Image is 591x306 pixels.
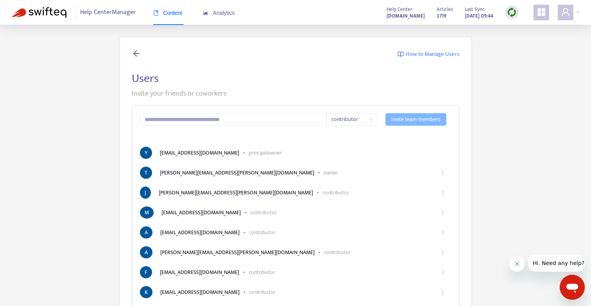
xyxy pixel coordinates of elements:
b: - [317,189,319,197]
span: M [140,206,154,219]
span: How to Manage Users [406,50,459,59]
button: ellipsis [436,184,449,201]
span: appstore [537,7,546,17]
b: - [319,248,320,256]
li: [PERSON_NAME][EMAIL_ADDRESS][PERSON_NAME][DOMAIN_NAME] [140,246,451,258]
p: contributor [249,268,275,276]
span: Help Center [387,5,412,14]
a: [DOMAIN_NAME] [387,11,425,20]
button: ellipsis [436,264,449,281]
span: Help Center Manager [80,5,136,20]
strong: 3719 [437,12,446,20]
p: contributor [322,189,349,197]
p: Invite your friends or coworkers [132,89,459,99]
button: ellipsis [436,164,449,181]
button: ellipsis [436,284,449,301]
span: Content [153,10,183,16]
span: ellipsis [440,270,446,275]
span: ellipsis [440,190,446,196]
button: Invite team members [385,113,446,126]
b: - [243,149,245,157]
img: sync.dc5367851b00ba804db3.png [507,7,517,17]
span: Last Sync [465,5,485,14]
p: contributor [249,288,276,296]
li: [EMAIL_ADDRESS][DOMAIN_NAME] [140,206,451,219]
span: Y [140,147,152,159]
span: Analytics [203,10,235,16]
li: [EMAIL_ADDRESS][DOMAIN_NAME] [140,226,451,238]
li: [EMAIL_ADDRESS][DOMAIN_NAME] [140,286,451,298]
span: A [140,246,152,258]
iframe: Message from company [528,254,585,272]
strong: [DATE] 09:44 [465,12,493,20]
p: principal owner [249,149,282,157]
span: user [561,7,570,17]
button: ellipsis [436,224,449,241]
span: F [140,266,152,278]
span: ellipsis [440,210,446,215]
p: owner [324,169,338,177]
span: ellipsis [440,170,446,176]
span: book [153,10,159,16]
span: ellipsis [440,230,446,235]
b: - [244,228,245,237]
span: K [140,286,152,298]
li: [PERSON_NAME][EMAIL_ADDRESS][PERSON_NAME][DOMAIN_NAME] [140,167,451,179]
h2: Users [132,71,459,85]
strong: [DOMAIN_NAME] [387,12,425,20]
span: A [140,226,152,238]
span: J [140,187,151,199]
span: area-chart [203,10,208,16]
button: ellipsis [436,204,449,221]
img: Swifteq [12,7,66,18]
span: ellipsis [440,250,446,255]
b: - [245,208,246,217]
b: - [318,169,320,177]
p: contributor [250,208,277,217]
b: - [243,268,245,276]
p: contributor [324,248,351,256]
p: contributor [249,228,276,237]
iframe: Close message [509,256,525,272]
span: contributor [331,114,373,125]
button: ellipsis [436,244,449,261]
li: [PERSON_NAME][EMAIL_ADDRESS][PERSON_NAME][DOMAIN_NAME] [140,187,451,199]
li: [EMAIL_ADDRESS][DOMAIN_NAME] [140,266,451,278]
li: [EMAIL_ADDRESS][DOMAIN_NAME] [140,147,451,159]
a: How to Manage Users [398,49,459,60]
iframe: Button to launch messaging window [560,275,585,300]
span: Articles [437,5,453,14]
b: - [244,288,245,296]
img: image-link [398,51,404,57]
span: T [140,167,152,179]
span: ellipsis [440,290,446,295]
